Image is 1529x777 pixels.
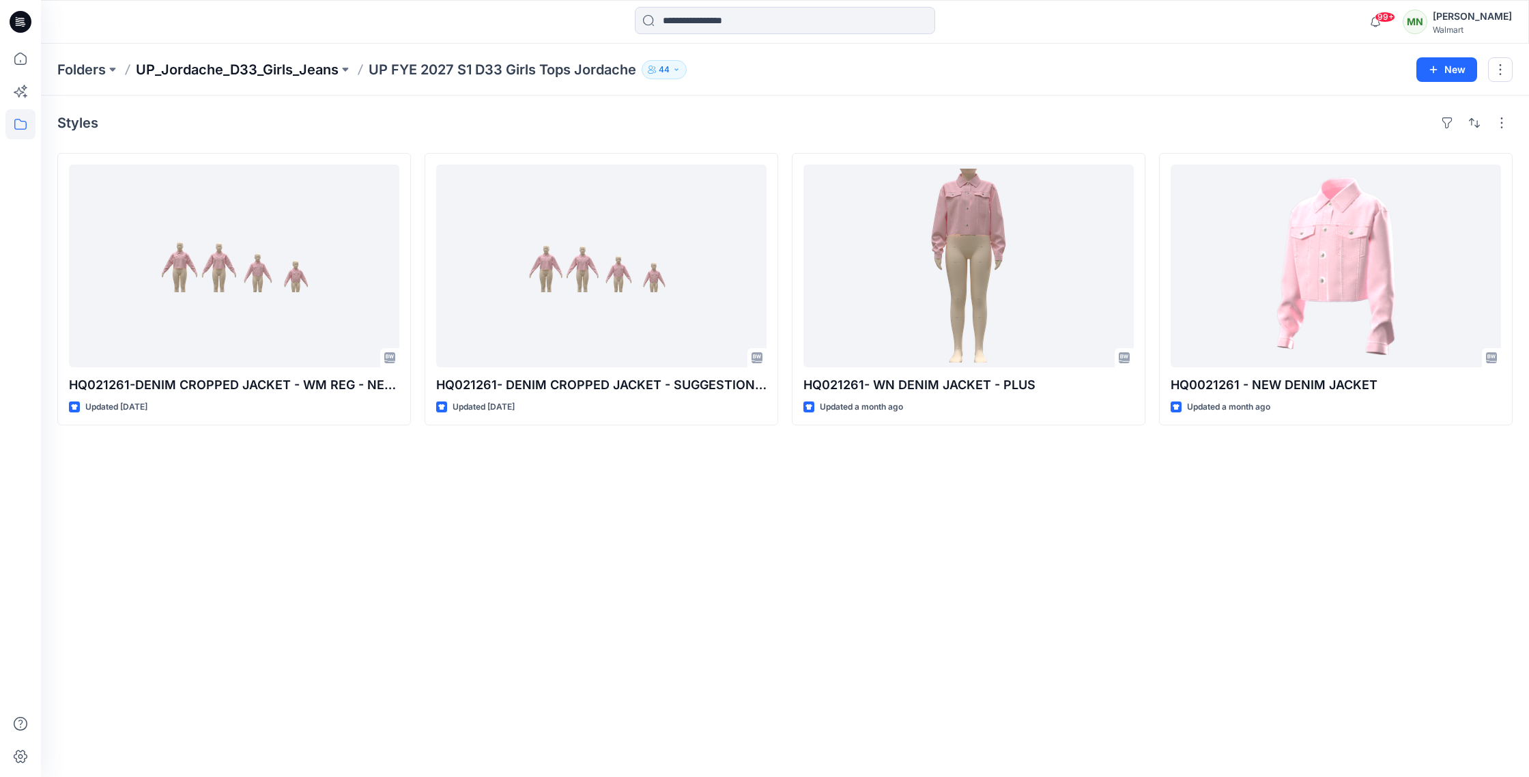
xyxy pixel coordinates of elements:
p: HQ021261-DENIM CROPPED JACKET - WM REG - NESTED [69,376,399,395]
span: 99+ [1375,12,1395,23]
p: HQ021261- DENIM CROPPED JACKET - SUGGESTION REG - NESTED [436,376,767,395]
p: UP FYE 2027 S1 D33 Girls Tops Jordache [369,60,636,79]
p: Updated a month ago [820,400,903,414]
p: Updated a month ago [1187,400,1270,414]
a: HQ0021261 - NEW DENIM JACKET [1171,165,1501,367]
a: HQ021261- DENIM CROPPED JACKET - SUGGESTION REG - NESTED [436,165,767,367]
button: 44 [642,60,687,79]
p: Updated [DATE] [85,400,147,414]
p: 44 [659,62,670,77]
div: MN [1403,10,1427,34]
a: HQ021261-DENIM CROPPED JACKET - WM REG - NESTED [69,165,399,367]
p: HQ0021261 - NEW DENIM JACKET [1171,376,1501,395]
h4: Styles [57,115,98,131]
p: HQ021261- WN DENIM JACKET - PLUS [803,376,1134,395]
a: UP_Jordache_D33_Girls_Jeans [136,60,339,79]
div: Walmart [1433,25,1512,35]
a: HQ021261- WN DENIM JACKET - PLUS [803,165,1134,367]
button: New [1416,57,1477,82]
div: [PERSON_NAME] [1433,8,1512,25]
a: Folders [57,60,106,79]
p: Updated [DATE] [453,400,515,414]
